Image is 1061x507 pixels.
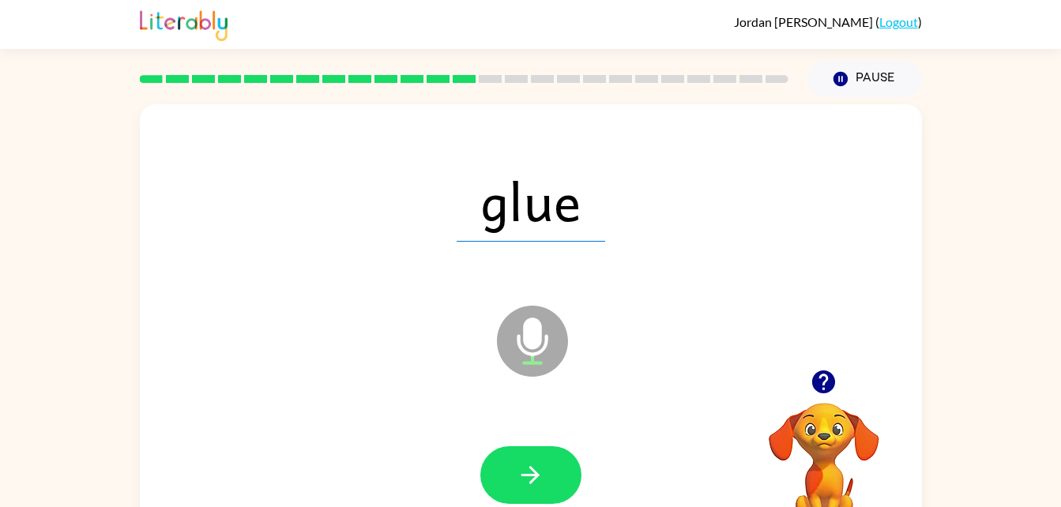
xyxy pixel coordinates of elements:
a: Logout [879,14,918,29]
span: glue [457,160,605,242]
button: Pause [807,61,922,97]
div: ( ) [734,14,922,29]
img: Literably [140,6,228,41]
span: Jordan [PERSON_NAME] [734,14,875,29]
